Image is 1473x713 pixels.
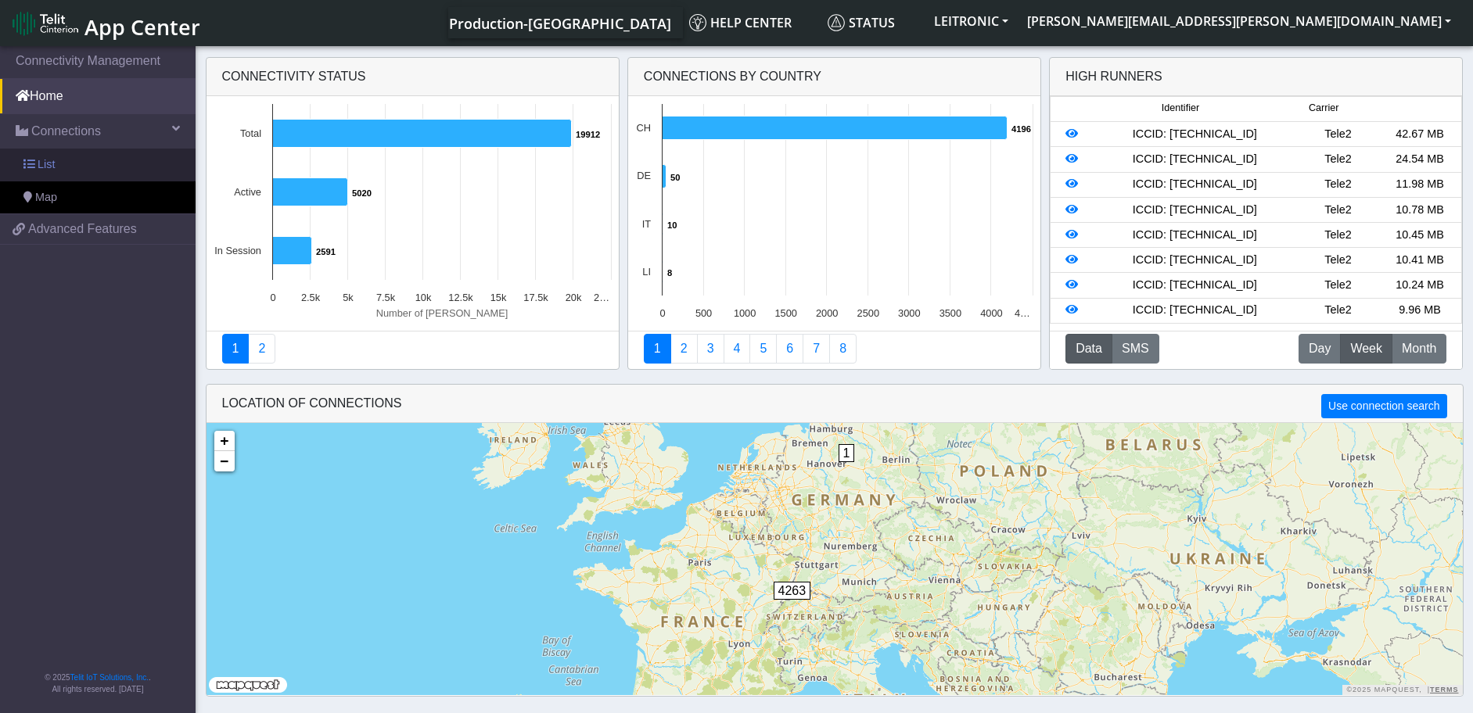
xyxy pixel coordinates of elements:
[980,307,1002,319] text: 4000
[1379,277,1461,294] div: 10.24 MB
[1379,302,1461,319] div: 9.96 MB
[1297,176,1379,193] div: Tele2
[644,334,1025,364] nav: Summary paging
[697,334,724,364] a: Usage per Country
[1379,176,1461,193] div: 11.98 MB
[803,334,830,364] a: Zero Session
[857,307,879,319] text: 2500
[207,58,619,96] div: Connectivity status
[248,334,275,364] a: Deployment status
[1342,685,1462,695] div: ©2025 MapQuest, |
[1092,227,1297,244] div: ICCID: [TECHNICAL_ID]
[1392,334,1446,364] button: Month
[939,307,961,319] text: 3500
[449,14,671,33] span: Production-[GEOGRAPHIC_DATA]
[734,307,756,319] text: 1000
[352,188,372,198] text: 5020
[1297,202,1379,219] div: Tele2
[1379,202,1461,219] div: 10.78 MB
[670,173,680,182] text: 50
[689,14,792,31] span: Help center
[776,334,803,364] a: 14 Days Trend
[689,14,706,31] img: knowledge.svg
[774,307,796,319] text: 1500
[749,334,777,364] a: Usage by Carrier
[35,189,57,206] span: Map
[1379,227,1461,244] div: 10.45 MB
[13,11,78,36] img: logo-telit-cinterion-gw-new.png
[70,673,149,682] a: Telit IoT Solutions, Inc.
[1011,124,1031,134] text: 4196
[1015,307,1030,319] text: 4…
[234,186,261,198] text: Active
[1402,339,1436,358] span: Month
[925,7,1018,35] button: LEITRONIC
[576,130,600,139] text: 19912
[222,334,603,364] nav: Summary paging
[816,307,838,319] text: 2000
[642,266,651,278] text: LI
[821,7,925,38] a: Status
[839,444,855,462] span: 1
[1297,302,1379,319] div: Tele2
[594,292,609,303] text: 2…
[1309,101,1338,116] span: Carrier
[1297,227,1379,244] div: Tele2
[1340,334,1392,364] button: Week
[1297,151,1379,168] div: Tele2
[1297,252,1379,269] div: Tele2
[566,292,582,303] text: 20k
[839,444,854,491] div: 1
[343,292,354,303] text: 5k
[659,307,665,319] text: 0
[214,245,261,256] text: In Session
[1309,339,1331,358] span: Day
[376,292,396,303] text: 7.5k
[214,431,235,451] a: Zoom in
[1092,176,1297,193] div: ICCID: [TECHNICAL_ID]
[683,7,821,38] a: Help center
[523,292,548,303] text: 17.5k
[828,14,895,31] span: Status
[642,218,652,230] text: IT
[376,307,508,319] text: Number of [PERSON_NAME]
[222,334,250,364] a: Connectivity status
[637,170,651,181] text: DE
[1162,101,1199,116] span: Identifier
[1092,252,1297,269] div: ICCID: [TECHNICAL_ID]
[628,58,1040,96] div: Connections By Country
[38,156,55,174] span: List
[774,582,811,600] span: 4263
[316,247,336,256] text: 2591
[1065,67,1162,86] div: High Runners
[84,13,200,41] span: App Center
[1092,302,1297,319] div: ICCID: [TECHNICAL_ID]
[1299,334,1341,364] button: Day
[1379,126,1461,143] div: 42.67 MB
[1092,202,1297,219] div: ICCID: [TECHNICAL_ID]
[1350,339,1382,358] span: Week
[1297,126,1379,143] div: Tele2
[670,334,698,364] a: Carrier
[31,122,101,141] span: Connections
[490,292,507,303] text: 15k
[270,292,275,303] text: 0
[28,220,137,238] span: Advanced Features
[1430,686,1459,693] a: Terms
[1321,394,1446,418] button: Use connection search
[829,334,857,364] a: Not Connected for 30 days
[644,334,671,364] a: Connections By Country
[1297,277,1379,294] div: Tele2
[667,220,677,230] text: 10
[214,451,235,471] a: Zoom out
[448,292,473,303] text: 12.5k
[1379,151,1461,168] div: 24.54 MB
[695,307,712,319] text: 500
[415,292,432,303] text: 10k
[301,292,321,303] text: 2.5k
[1092,126,1297,143] div: ICCID: [TECHNICAL_ID]
[1065,334,1112,364] button: Data
[724,334,751,364] a: Connections By Carrier
[898,307,920,319] text: 3000
[240,127,261,139] text: Total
